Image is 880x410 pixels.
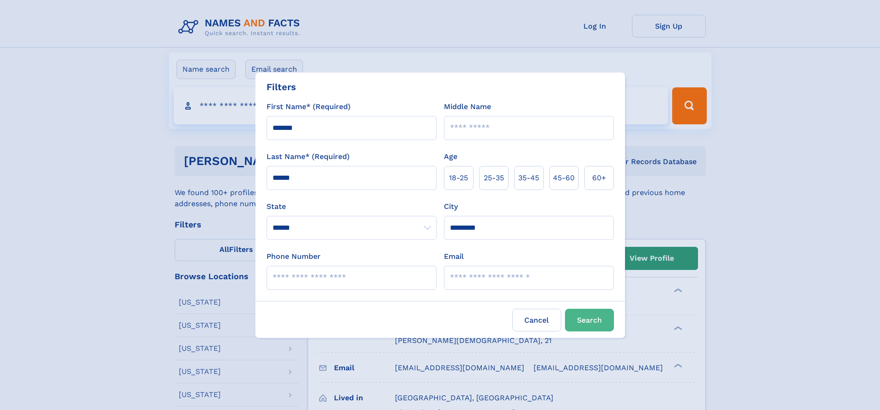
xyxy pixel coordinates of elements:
[267,151,350,162] label: Last Name* (Required)
[444,201,458,212] label: City
[518,172,539,184] span: 35‑45
[267,80,296,94] div: Filters
[449,172,468,184] span: 18‑25
[592,172,606,184] span: 60+
[553,172,575,184] span: 45‑60
[512,309,561,331] label: Cancel
[444,151,457,162] label: Age
[444,101,491,112] label: Middle Name
[444,251,464,262] label: Email
[565,309,614,331] button: Search
[267,101,351,112] label: First Name* (Required)
[267,201,437,212] label: State
[484,172,504,184] span: 25‑35
[267,251,321,262] label: Phone Number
